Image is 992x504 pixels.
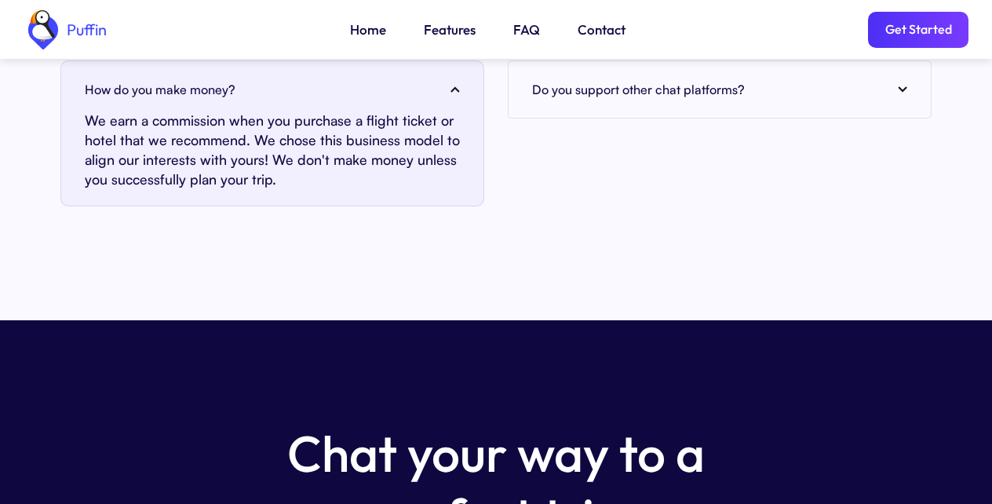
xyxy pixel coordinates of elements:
[424,20,476,40] a: Features
[868,12,968,48] a: Get Started
[450,86,460,93] img: arrow
[85,111,460,189] p: We earn a commission when you purchase a flight ticket or hotel that we recommend. We chose this ...
[63,22,107,38] div: Puffin
[898,86,907,93] img: arrow
[513,20,540,40] a: FAQ
[578,20,625,40] a: Contact
[85,78,235,101] h4: How do you make money?
[350,20,386,40] a: Home
[24,10,107,49] a: home
[532,78,745,101] h4: Do you support other chat platforms?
